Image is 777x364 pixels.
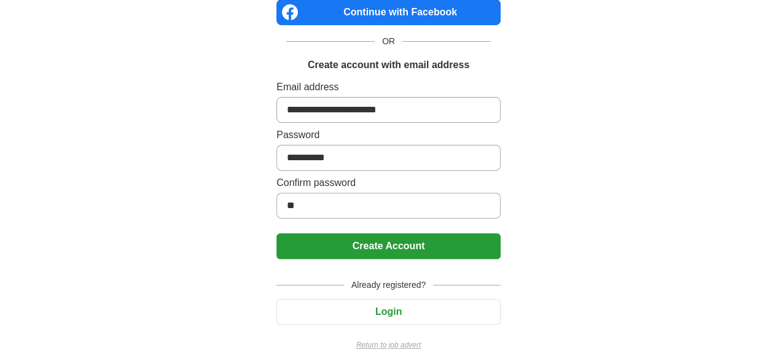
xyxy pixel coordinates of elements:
[276,176,501,190] label: Confirm password
[276,339,501,350] a: Return to job advert
[276,306,501,317] a: Login
[276,299,501,325] button: Login
[276,233,501,259] button: Create Account
[344,279,433,292] span: Already registered?
[375,35,402,48] span: OR
[276,80,501,95] label: Email address
[276,128,501,142] label: Password
[308,58,469,72] h1: Create account with email address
